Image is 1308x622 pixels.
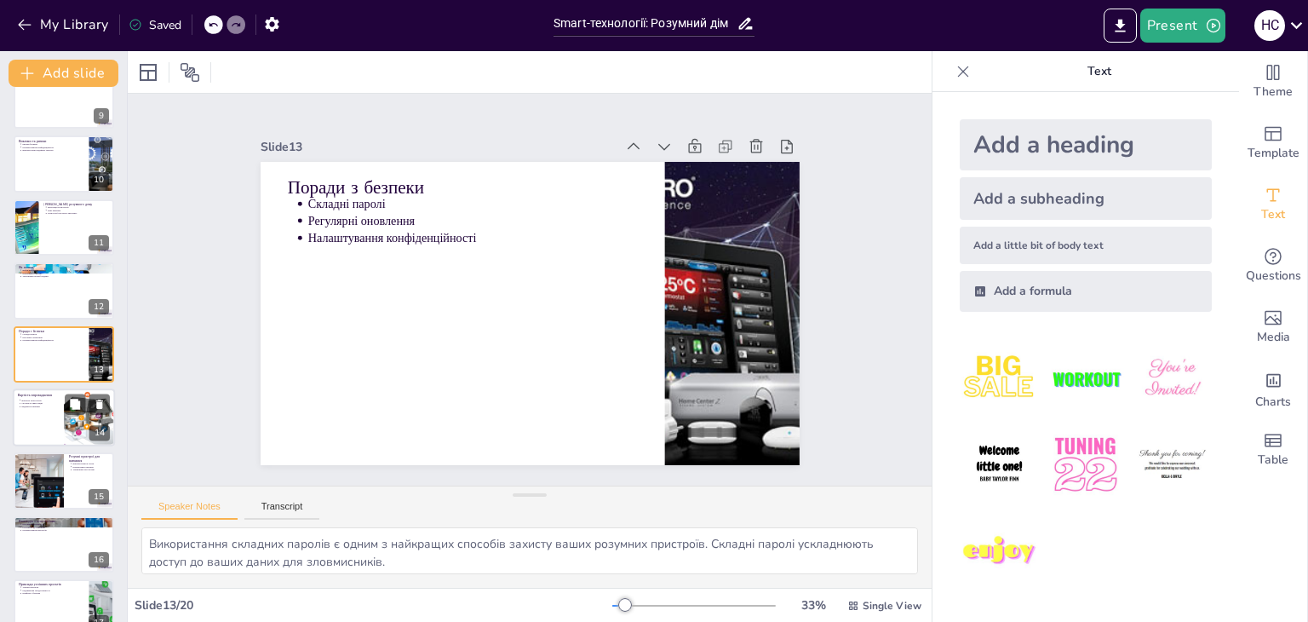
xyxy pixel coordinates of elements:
[960,119,1212,170] div: Add a heading
[22,336,83,339] p: Регулярні оновлення
[89,362,109,377] div: 13
[13,11,116,38] button: My Library
[141,527,918,574] textarea: Використання складних паролів є одним з найкращих способів захисту ваших розумних пристроїв. Скла...
[14,135,114,192] div: 10
[18,393,59,398] p: Вартість впровадження
[14,72,114,129] div: 9
[1248,144,1299,163] span: Template
[1046,425,1125,504] img: 5.jpeg
[22,145,83,148] p: Налаштування конфіденційності
[22,526,109,529] p: Готовність до навчання
[48,209,109,212] p: Нові рішення
[22,522,109,526] p: Розуміння функцій
[22,592,83,596] p: Комфорт і безпека
[21,405,59,408] p: Бюджетні рішення
[329,152,655,237] p: Складні паролі
[1239,235,1307,297] div: Get real-time input from your audience
[19,518,109,523] p: Взаємодія з технологіями
[89,235,109,251] div: 11
[89,552,109,567] div: 16
[135,59,162,86] div: Layout
[141,501,238,520] button: Speaker Notes
[1253,83,1293,101] span: Theme
[19,328,84,333] p: Поради з безпеки
[1254,9,1285,43] button: Н С
[22,275,109,279] p: Урахування потреб родини
[1133,425,1212,504] img: 6.jpeg
[1239,297,1307,358] div: Add images, graphics, shapes or video
[311,127,659,225] p: Поради з безпеки
[1239,358,1307,419] div: Add charts and graphs
[244,501,320,520] button: Transcript
[1239,112,1307,174] div: Add ready made slides
[69,454,109,464] p: Розумні пристрої для навчання
[1246,267,1301,285] span: Questions
[554,11,737,36] input: Insert title
[1140,9,1225,43] button: Present
[14,262,114,319] div: 12
[19,138,84,143] p: Виклики та ризики
[14,516,114,573] div: 16
[22,148,83,152] p: Використання надійних паролів
[863,599,921,613] span: Single View
[1255,393,1291,412] span: Charts
[14,199,114,256] div: 11
[22,332,83,336] p: Складні паролі
[65,394,85,414] button: Duplicate Slide
[22,589,83,592] p: Підвищення продуктивності
[322,185,648,270] p: Налаштування конфіденційності
[960,512,1039,591] img: 7.jpeg
[1104,9,1137,43] button: Export to PowerPoint
[21,402,59,406] p: Окупність інвестицій
[135,597,612,613] div: Slide 13 / 20
[960,227,1212,264] div: Add a little bit of body text
[22,528,109,532] p: Налаштування пристроїв
[72,463,109,466] p: Використання в освіті
[48,205,109,209] p: Інтеграція технологій
[22,338,83,342] p: Налаштування конфіденційності
[19,582,84,587] p: Приклади успішних проектів
[22,272,109,275] p: Інтеграція в систему
[960,425,1039,504] img: 4.jpeg
[21,399,59,402] p: Вартість технологій
[14,326,114,383] div: 13
[72,465,109,469] p: Інтерактивні рішення
[89,172,109,187] div: 10
[1133,339,1212,418] img: 3.jpeg
[1239,51,1307,112] div: Change the overall theme
[294,86,645,176] div: Slide 13
[14,452,114,509] div: 15
[977,51,1222,92] p: Text
[180,62,200,83] span: Position
[1261,205,1285,224] span: Text
[48,212,109,216] p: Технології штучного інтелекту
[9,60,118,87] button: Add slide
[1239,419,1307,481] div: Add a table
[89,394,110,414] button: Delete Slide
[72,469,109,472] p: Управління ресурсами
[13,389,115,446] div: 14
[129,17,181,33] div: Saved
[325,168,651,253] p: Регулярні оновлення
[793,597,834,613] div: 33 %
[960,177,1212,220] div: Add a subheading
[1046,339,1125,418] img: 2.jpeg
[1239,174,1307,235] div: Add text boxes
[1257,328,1290,347] span: Media
[1254,10,1285,41] div: Н С
[43,202,109,207] p: [PERSON_NAME] розумного дому
[960,271,1212,312] div: Add a formula
[19,265,109,270] p: Як почати?
[1258,451,1288,469] span: Table
[960,339,1039,418] img: 1.jpeg
[89,489,109,504] div: 15
[89,425,110,441] div: 14
[94,108,109,124] div: 9
[22,269,109,273] p: Вибір пристроїв
[22,585,83,589] p: Успішні проекти
[89,299,109,314] div: 12
[22,85,109,89] p: Сенсорні екрани
[22,142,83,146] p: Ризики безпеки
